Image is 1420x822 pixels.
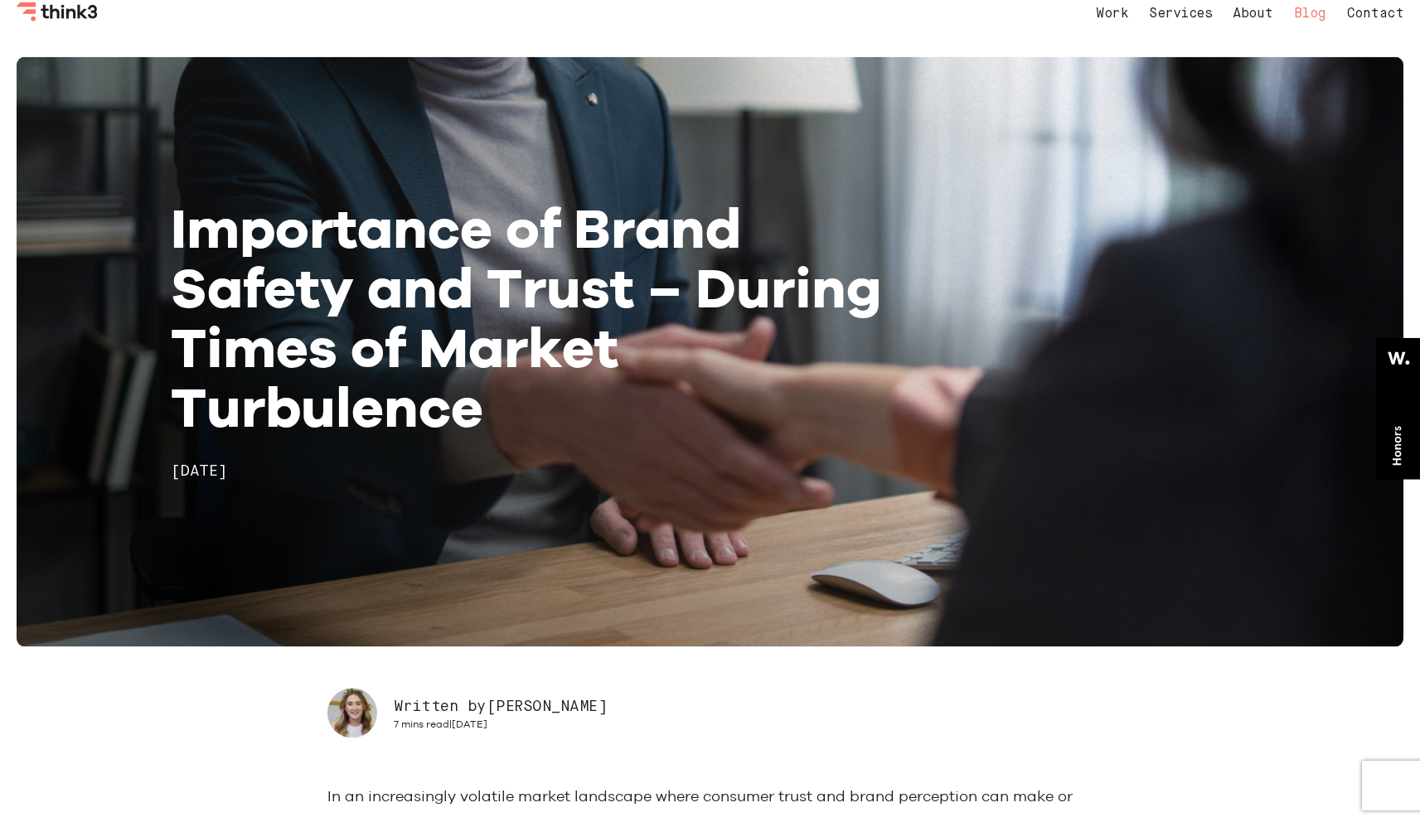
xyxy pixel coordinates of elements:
a: About [1233,7,1273,21]
div: | [394,718,608,731]
span: [PERSON_NAME] [487,699,608,713]
a: Think3 Logo [17,9,99,25]
h2: [DATE] [171,462,882,481]
a: Work [1096,7,1128,21]
h1: Importance of Brand Safety and Trust – During Times of Market Turbulence [171,198,882,437]
a: Contact [1347,7,1404,21]
h3: Written by [394,696,608,716]
a: Services [1149,7,1212,21]
span: 7 mins read [394,718,449,730]
a: Blog [1294,7,1326,21]
img: Author: Amey Murray [327,689,377,738]
span: [DATE] [452,718,487,730]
